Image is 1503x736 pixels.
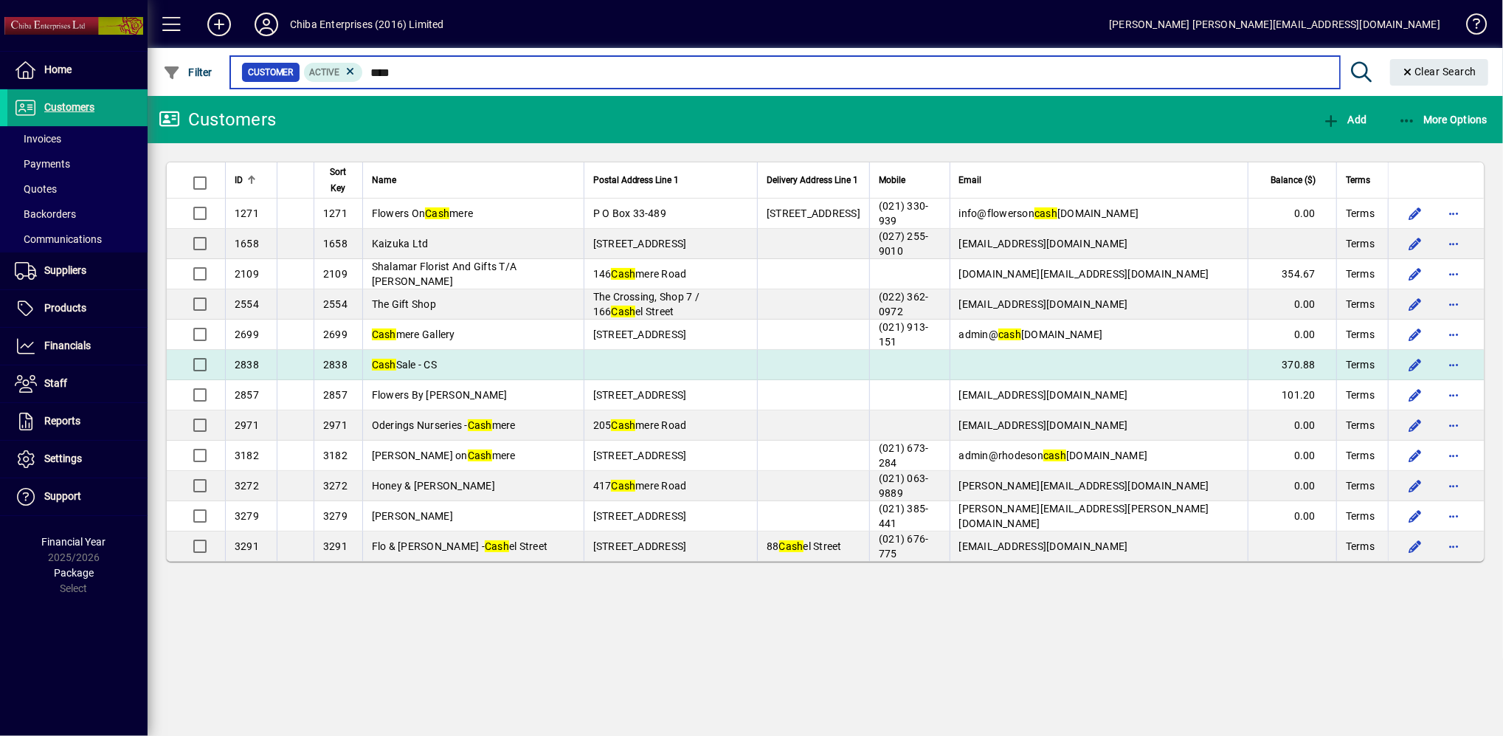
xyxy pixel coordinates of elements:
td: 0.00 [1248,199,1336,229]
td: 0.00 [1248,471,1336,501]
button: Edit [1403,383,1427,407]
div: Email [959,172,1239,188]
button: Edit [1403,292,1427,316]
span: ID [235,172,243,188]
span: Invoices [15,133,61,145]
span: Sort Key [323,164,353,196]
button: Profile [243,11,290,38]
td: 370.88 [1248,350,1336,380]
span: Terms [1346,266,1375,281]
span: [STREET_ADDRESS] [593,329,687,340]
span: Customer [248,65,294,80]
span: (027) 255-9010 [879,230,929,257]
button: More options [1442,202,1465,225]
a: Backorders [7,202,148,227]
button: More options [1442,413,1465,437]
span: [PERSON_NAME][EMAIL_ADDRESS][PERSON_NAME][DOMAIN_NAME] [959,503,1209,529]
span: Name [372,172,396,188]
span: [PERSON_NAME][EMAIL_ADDRESS][DOMAIN_NAME] [959,480,1209,492]
span: Quotes [15,183,57,195]
span: info@flowerson [DOMAIN_NAME] [959,207,1139,219]
div: Name [372,172,575,188]
span: 3272 [323,480,348,492]
span: (021) 673-284 [879,442,929,469]
span: [PERSON_NAME] on mere [372,450,516,461]
span: Flowers By [PERSON_NAME] [372,389,508,401]
mat-chip: Activation Status: Active [304,63,363,82]
span: 2857 [235,389,259,401]
span: Terms [1346,509,1375,523]
span: Add [1322,114,1366,125]
span: [STREET_ADDRESS] [593,238,687,250]
span: [EMAIL_ADDRESS][DOMAIN_NAME] [959,238,1128,250]
button: Edit [1403,534,1427,558]
td: 0.00 [1248,410,1336,441]
span: Communications [15,233,102,245]
span: Postal Address Line 1 [593,172,680,188]
span: [STREET_ADDRESS] [593,450,687,461]
span: 417 mere Road [593,480,687,492]
div: ID [235,172,268,188]
button: Edit [1403,353,1427,376]
span: 1271 [235,207,259,219]
span: 3182 [323,450,348,461]
span: Delivery Address Line 1 [767,172,858,188]
span: 2971 [235,419,259,431]
a: Suppliers [7,252,148,289]
em: cash [1034,207,1057,219]
em: Cash [611,306,635,317]
div: Chiba Enterprises (2016) Limited [290,13,444,36]
span: mere Gallery [372,329,455,340]
button: More options [1442,534,1465,558]
span: Financials [44,340,91,351]
span: 1658 [323,238,348,250]
span: Terms [1346,388,1375,402]
span: Kaizuka Ltd [372,238,429,250]
button: More options [1442,232,1465,255]
button: Edit [1403,444,1427,467]
span: Staff [44,377,67,389]
button: Edit [1403,504,1427,528]
span: admin@ [DOMAIN_NAME] [959,329,1103,340]
em: cash [998,329,1021,340]
em: Cash [372,359,396,371]
span: Suppliers [44,264,86,276]
em: Cash [611,268,635,280]
a: Financials [7,328,148,365]
em: Cash [372,329,396,340]
button: More options [1442,474,1465,498]
span: Terms [1346,418,1375,433]
span: 2554 [323,298,348,310]
button: Edit [1403,232,1427,255]
span: 2857 [323,389,348,401]
span: The Gift Shop [372,298,436,310]
span: 1658 [235,238,259,250]
span: [STREET_ADDRESS] [593,540,687,552]
span: 2838 [323,359,348,371]
span: 3272 [235,480,259,492]
span: Settings [44,453,82,464]
td: 0.00 [1248,289,1336,320]
button: More options [1442,262,1465,286]
a: Settings [7,441,148,478]
span: Terms [1346,206,1375,221]
em: cash [1043,450,1066,461]
span: 2109 [323,268,348,280]
button: More options [1442,323,1465,346]
span: The Crossing, Shop 7 / 166 el Street [593,291,700,317]
span: [EMAIL_ADDRESS][DOMAIN_NAME] [959,540,1128,552]
span: Terms [1346,327,1375,342]
button: More options [1442,383,1465,407]
span: Honey & [PERSON_NAME] [372,480,495,492]
span: Email [959,172,982,188]
em: Cash [425,207,449,219]
span: Filter [163,66,213,78]
span: 2109 [235,268,259,280]
span: 2699 [235,329,259,340]
a: Staff [7,365,148,402]
div: Mobile [879,172,941,188]
td: 0.00 [1248,320,1336,350]
span: (021) 913-151 [879,321,929,348]
span: [STREET_ADDRESS] [593,389,687,401]
td: 0.00 [1248,501,1336,532]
